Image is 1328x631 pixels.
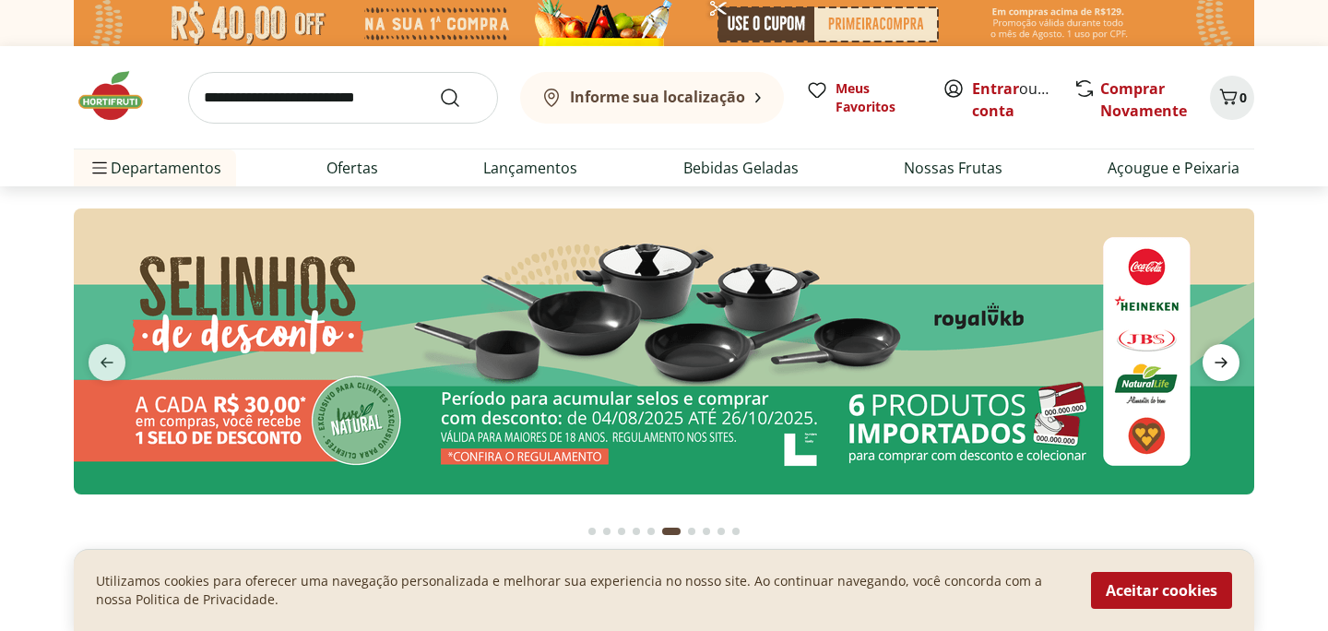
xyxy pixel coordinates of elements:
[1108,157,1239,179] a: Açougue e Peixaria
[89,146,111,190] button: Menu
[806,79,920,116] a: Meus Favoritos
[1239,89,1247,106] span: 0
[714,509,729,554] button: Go to page 9 from fs-carousel
[483,157,577,179] a: Lançamentos
[1100,78,1187,121] a: Comprar Novamente
[570,87,745,107] b: Informe sua localização
[683,157,799,179] a: Bebidas Geladas
[326,157,378,179] a: Ofertas
[439,87,483,109] button: Submit Search
[972,78,1019,99] a: Entrar
[585,509,599,554] button: Go to page 1 from fs-carousel
[904,157,1002,179] a: Nossas Frutas
[1091,572,1232,609] button: Aceitar cookies
[96,572,1069,609] p: Utilizamos cookies para oferecer uma navegação personalizada e melhorar sua experiencia no nosso ...
[972,77,1054,122] span: ou
[684,509,699,554] button: Go to page 7 from fs-carousel
[1210,76,1254,120] button: Carrinho
[614,509,629,554] button: Go to page 3 from fs-carousel
[658,509,684,554] button: Current page from fs-carousel
[520,72,784,124] button: Informe sua localização
[836,79,920,116] span: Meus Favoritos
[699,509,714,554] button: Go to page 8 from fs-carousel
[972,78,1073,121] a: Criar conta
[599,509,614,554] button: Go to page 2 from fs-carousel
[629,509,644,554] button: Go to page 4 from fs-carousel
[188,72,498,124] input: search
[644,509,658,554] button: Go to page 5 from fs-carousel
[89,146,221,190] span: Departamentos
[1188,344,1254,381] button: next
[74,208,1254,494] img: selinhos
[74,68,166,124] img: Hortifruti
[74,344,140,381] button: previous
[729,509,743,554] button: Go to page 10 from fs-carousel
